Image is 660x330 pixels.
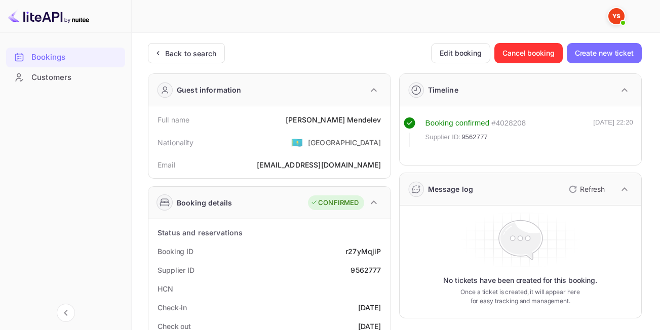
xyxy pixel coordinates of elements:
span: 9562777 [461,132,488,142]
img: LiteAPI logo [8,8,89,24]
button: Refresh [563,181,609,197]
button: Create new ticket [567,43,642,63]
p: Once a ticket is created, it will appear here for easy tracking and management. [456,287,585,306]
div: Nationality [158,137,194,148]
div: Bookings [31,52,120,63]
div: CONFIRMED [310,198,359,208]
div: 9562777 [351,265,381,275]
p: Refresh [580,184,605,194]
div: [DATE] 22:20 [593,117,633,147]
div: Booking details [177,197,232,208]
div: Status and reservations [158,227,243,238]
div: [EMAIL_ADDRESS][DOMAIN_NAME] [257,159,381,170]
div: [GEOGRAPHIC_DATA] [308,137,381,148]
div: Customers [6,68,125,88]
div: Bookings [6,48,125,67]
button: Edit booking [431,43,490,63]
img: Yandex Support [608,8,625,24]
div: Booking confirmed [425,117,490,129]
p: No tickets have been created for this booking. [443,275,597,285]
div: Check-in [158,302,187,313]
button: Cancel booking [494,43,563,63]
button: Collapse navigation [57,304,75,322]
span: Supplier ID: [425,132,461,142]
div: Booking ID [158,246,193,257]
a: Customers [6,68,125,87]
div: Full name [158,114,189,125]
a: Bookings [6,48,125,66]
div: Customers [31,72,120,84]
div: [DATE] [358,302,381,313]
div: Supplier ID [158,265,195,275]
span: United States [291,133,303,151]
div: HCN [158,283,173,294]
div: Email [158,159,175,170]
div: # 4028208 [491,117,526,129]
div: [PERSON_NAME] Mendelev [286,114,381,125]
div: Timeline [428,85,458,95]
div: r27yMqjiP [345,246,381,257]
div: Message log [428,184,474,194]
div: Guest information [177,85,242,95]
div: Back to search [165,48,216,59]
